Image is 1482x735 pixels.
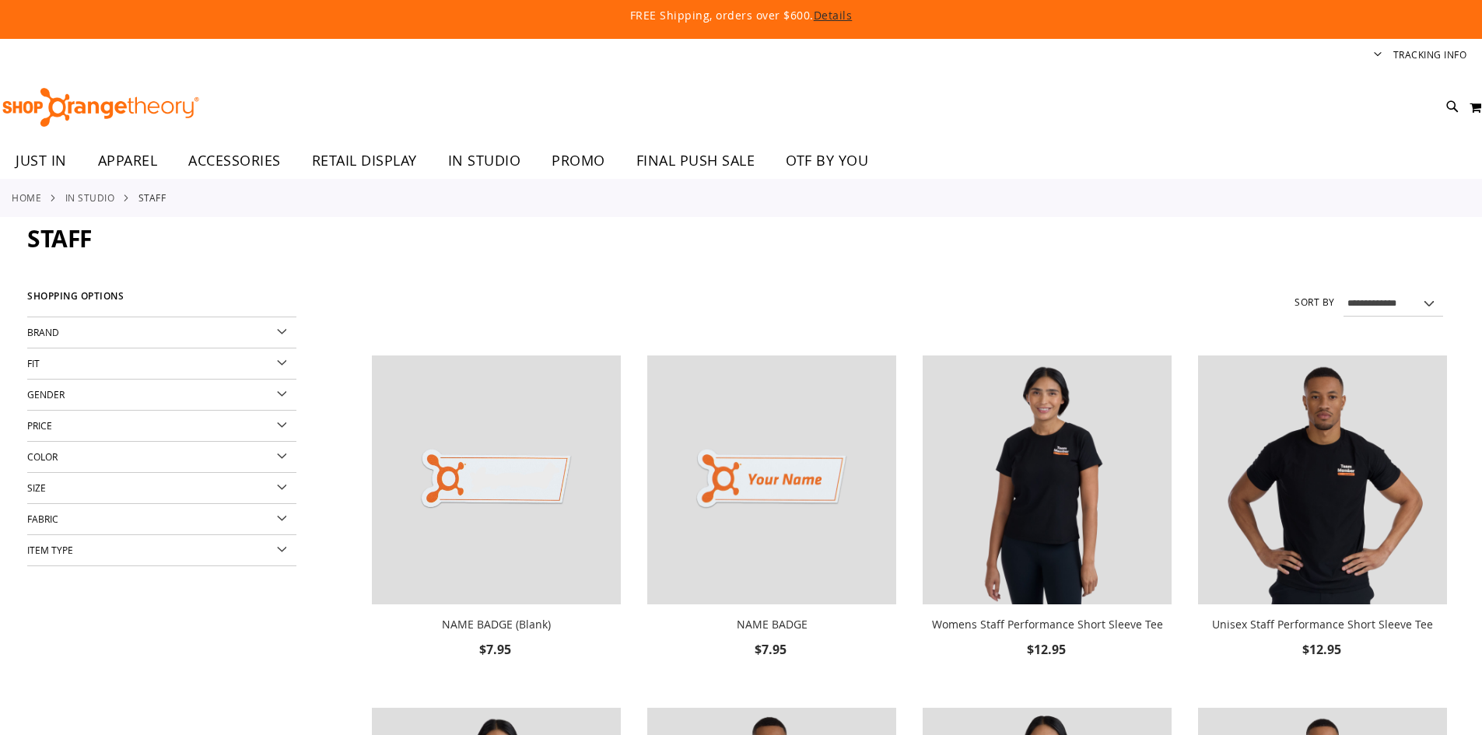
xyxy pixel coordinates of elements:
div: product [1190,348,1455,700]
a: Unisex Staff Performance Short Sleeve Tee [1212,617,1433,632]
div: Price [27,411,296,442]
img: NAME BADGE (Blank) [372,355,621,604]
span: Fit [27,357,40,369]
a: Womens Staff Performance Short Sleeve Tee [932,617,1163,632]
a: OTF BY YOU [770,143,884,179]
div: Gender [27,380,296,411]
span: $7.95 [479,641,513,658]
button: Account menu [1374,48,1382,63]
a: ACCESSORIES [173,143,296,179]
span: ACCESSORIES [188,143,281,178]
a: Tracking Info [1393,48,1467,61]
img: Product image for NAME BADGE [647,355,896,604]
div: product [639,348,904,700]
span: Gender [27,388,65,401]
span: JUST IN [16,143,67,178]
a: NAME BADGE (Blank) [442,617,551,632]
img: Unisex Staff Performance Short Sleeve Tee [1198,355,1447,604]
span: Item Type [27,544,73,556]
span: Size [27,481,46,494]
p: FREE Shipping, orders over $600. [275,8,1208,23]
div: product [915,348,1179,700]
span: FINAL PUSH SALE [636,143,755,178]
span: Color [27,450,58,463]
img: Womens Staff Performance Short Sleeve Tee [923,355,1172,604]
a: RETAIL DISPLAY [296,143,433,179]
span: Staff [27,222,92,254]
span: IN STUDIO [448,143,521,178]
span: Brand [27,326,59,338]
a: NAME BADGE [737,617,808,632]
span: Fabric [27,513,58,525]
span: Price [27,419,52,432]
a: IN STUDIO [433,143,537,178]
a: Product image for NAME BADGE [647,355,896,607]
span: PROMO [552,143,605,178]
div: Fit [27,348,296,380]
a: Details [814,8,853,23]
a: IN STUDIO [65,191,115,205]
span: $12.95 [1302,641,1344,658]
a: Womens Staff Performance Short Sleeve Tee [923,355,1172,607]
div: Color [27,442,296,473]
span: OTF BY YOU [786,143,868,178]
label: Sort By [1295,296,1335,309]
div: Size [27,473,296,504]
span: APPAREL [98,143,158,178]
a: APPAREL [82,143,173,179]
span: $12.95 [1027,641,1068,658]
a: Home [12,191,41,205]
a: PROMO [536,143,621,179]
div: product [364,348,629,700]
strong: Shopping Options [27,284,296,317]
a: FINAL PUSH SALE [621,143,771,179]
a: NAME BADGE (Blank) [372,355,621,607]
a: Unisex Staff Performance Short Sleeve Tee [1198,355,1447,607]
span: RETAIL DISPLAY [312,143,417,178]
strong: Staff [138,191,166,205]
div: Fabric [27,504,296,535]
div: Item Type [27,535,296,566]
div: Brand [27,317,296,348]
span: $7.95 [755,641,789,658]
